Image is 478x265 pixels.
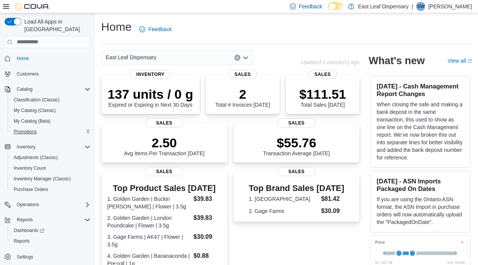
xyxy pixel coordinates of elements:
[107,214,191,229] dt: 2. Golden Garden | London Poundcake | Flower | 3.5g
[278,118,315,128] span: Sales
[249,195,318,203] dt: 1. [GEOGRAPHIC_DATA]
[328,2,344,10] input: Dark Mode
[417,2,424,11] span: SW
[11,106,59,115] a: My Catalog (Classic)
[11,127,91,136] span: Promotions
[107,195,191,210] dt: 1. Golden Garden | Buckin [PERSON_NAME] | Flower | 3.5g
[11,95,91,104] span: Classification (Classic)
[2,84,94,95] button: Catalog
[11,117,91,126] span: My Catalog (Beta)
[2,68,94,79] button: Customers
[215,87,270,108] div: Total # Invoices [DATE]
[263,135,330,150] p: $55.76
[11,237,91,246] span: Reports
[14,176,71,182] span: Inventory Manager (Classic)
[145,118,183,128] span: Sales
[21,18,91,33] span: Load All Apps in [GEOGRAPHIC_DATA]
[14,69,91,79] span: Customers
[11,164,91,173] span: Inventory Count
[2,199,94,210] button: Operations
[8,236,94,246] button: Reports
[194,251,221,260] dd: $0.88
[14,54,32,63] a: Home
[14,215,36,224] button: Reports
[243,55,249,61] button: Open list of options
[11,153,61,162] a: Adjustments (Classic)
[428,2,472,11] p: [PERSON_NAME]
[14,85,91,94] span: Catalog
[2,142,94,152] button: Inventory
[17,71,39,77] span: Customers
[8,105,94,116] button: My Catalog (Classic)
[14,165,46,171] span: Inventory Count
[108,87,193,102] p: 137 units / 0 g
[107,184,221,193] h3: Top Product Sales [DATE]
[376,101,464,161] p: When closing the safe and making a bank deposit in the same transaction, this used to show as one...
[145,167,183,176] span: Sales
[8,152,94,163] button: Adjustments (Classic)
[376,196,464,226] p: If you are using the Ontario ASN format, the ASN Import in purchase orders will now automatically...
[14,238,30,244] span: Reports
[14,252,36,262] a: Settings
[8,116,94,126] button: My Catalog (Beta)
[416,2,425,11] div: Sam Watkins
[8,163,94,174] button: Inventory Count
[148,25,172,33] span: Feedback
[8,174,94,184] button: Inventory Manager (Classic)
[368,55,424,67] h2: What's new
[14,97,60,103] span: Classification (Classic)
[11,226,47,235] a: Dashboards
[11,117,54,126] a: My Catalog (Beta)
[11,127,40,136] a: Promotions
[11,226,91,235] span: Dashboards
[194,232,221,241] dd: $30.09
[14,107,56,114] span: My Catalog (Classic)
[17,144,35,150] span: Inventory
[14,200,91,209] span: Operations
[106,53,156,62] span: East Leaf Dispensary
[263,135,330,156] div: Transaction Average [DATE]
[14,142,91,151] span: Inventory
[321,207,344,216] dd: $30.09
[15,3,49,10] img: Cova
[17,55,29,62] span: Home
[299,87,346,108] div: Total Sales [DATE]
[8,225,94,236] a: Dashboards
[17,254,33,260] span: Settings
[448,58,472,64] a: View allExternal link
[11,106,91,115] span: My Catalog (Classic)
[11,95,63,104] a: Classification (Classic)
[17,217,33,223] span: Reports
[14,69,42,79] a: Customers
[11,174,74,183] a: Inventory Manager (Classic)
[14,142,38,151] button: Inventory
[376,177,464,192] h3: [DATE] - ASN Imports Packaged On Dates
[215,87,270,102] p: 2
[8,184,94,195] button: Purchase Orders
[308,70,337,79] span: Sales
[11,185,91,194] span: Purchase Orders
[101,19,132,35] h1: Home
[17,202,39,208] span: Operations
[14,227,44,233] span: Dashboards
[358,2,408,11] p: East Leaf Dispensary
[299,3,322,10] span: Feedback
[2,215,94,225] button: Reports
[229,70,257,79] span: Sales
[2,251,94,262] button: Settings
[376,82,464,98] h3: [DATE] - Cash Management Report Changes
[8,126,94,137] button: Promotions
[249,207,318,215] dt: 2. Gage Farms
[11,164,49,173] a: Inventory Count
[194,213,221,222] dd: $39.83
[14,155,58,161] span: Adjustments (Classic)
[107,233,191,248] dt: 3. Gage Farms | AK47 | Flower | 3.5g
[278,167,315,176] span: Sales
[17,86,32,92] span: Catalog
[14,215,91,224] span: Reports
[124,135,205,150] p: 2.50
[11,185,51,194] a: Purchase Orders
[411,2,413,11] p: |
[11,174,91,183] span: Inventory Manager (Classic)
[234,55,240,61] button: Clear input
